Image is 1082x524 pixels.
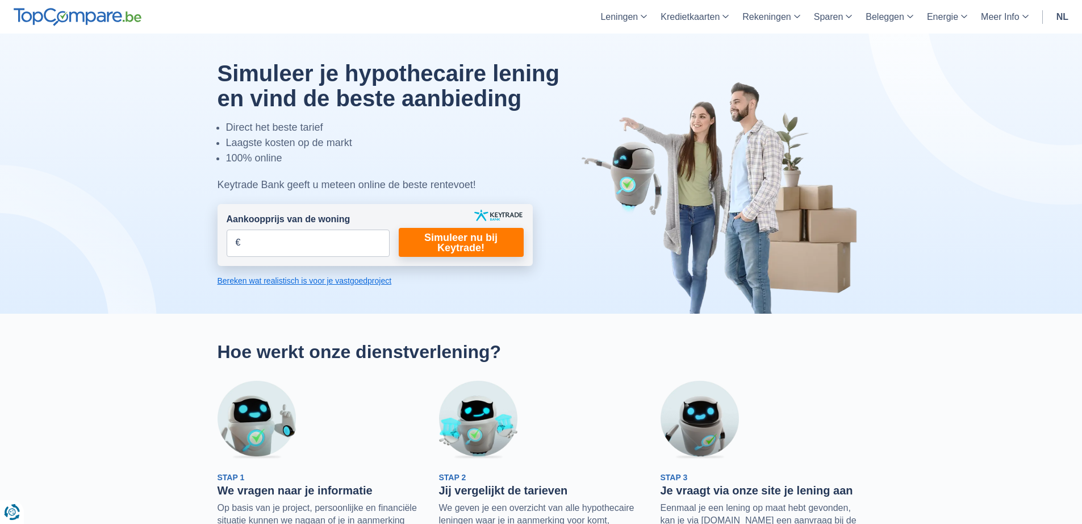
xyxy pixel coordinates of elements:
label: Aankoopprijs van de woning [227,213,350,226]
li: Direct het beste tarief [226,120,588,135]
a: Bereken wat realistisch is voor je vastgoedproject [218,275,533,286]
h3: We vragen naar je informatie [218,484,422,497]
h2: Hoe werkt onze dienstverlening? [218,341,865,363]
span: Stap 1 [218,473,245,482]
img: image-hero [581,81,865,314]
h3: Je vraagt via onze site je lening aan [661,484,865,497]
h3: Jij vergelijkt de tarieven [439,484,644,497]
a: Simuleer nu bij Keytrade! [399,228,524,257]
span: Stap 3 [661,473,688,482]
span: Stap 2 [439,473,466,482]
div: Keytrade Bank geeft u meteen online de beste rentevoet! [218,177,588,193]
h1: Simuleer je hypothecaire lening en vind de beste aanbieding [218,61,588,111]
span: € [236,236,241,249]
img: Stap 2 [439,381,517,459]
li: 100% online [226,151,588,166]
img: keytrade [474,210,523,221]
img: TopCompare [14,8,141,26]
li: Laagste kosten op de markt [226,135,588,151]
img: Stap 3 [661,381,739,459]
img: Stap 1 [218,381,296,459]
